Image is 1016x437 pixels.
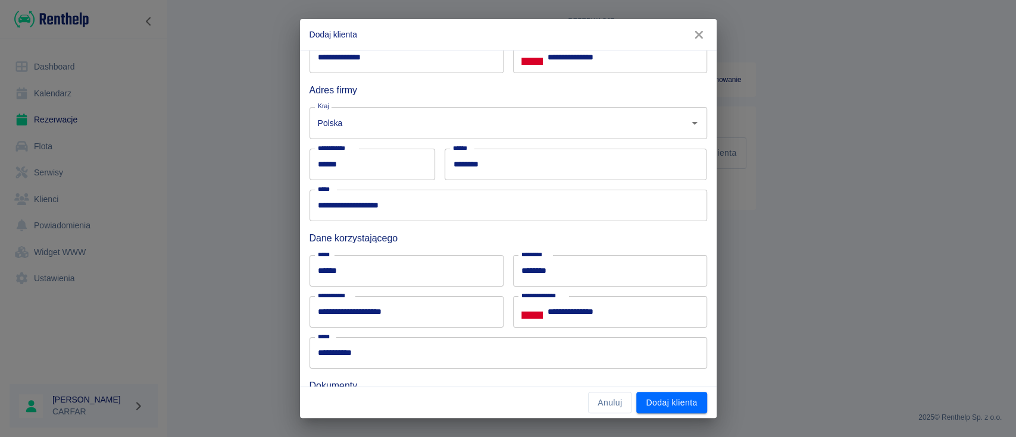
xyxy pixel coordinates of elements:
[310,378,707,393] h6: Dokumenty
[300,19,717,50] h2: Dodaj klienta
[310,83,707,98] h6: Adres firmy
[310,231,707,246] h6: Dane korzystającego
[521,49,543,67] button: Select country
[636,392,706,414] button: Dodaj klienta
[521,303,543,320] button: Select country
[686,115,703,131] button: Otwórz
[318,102,329,111] label: Kraj
[588,392,632,414] button: Anuluj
